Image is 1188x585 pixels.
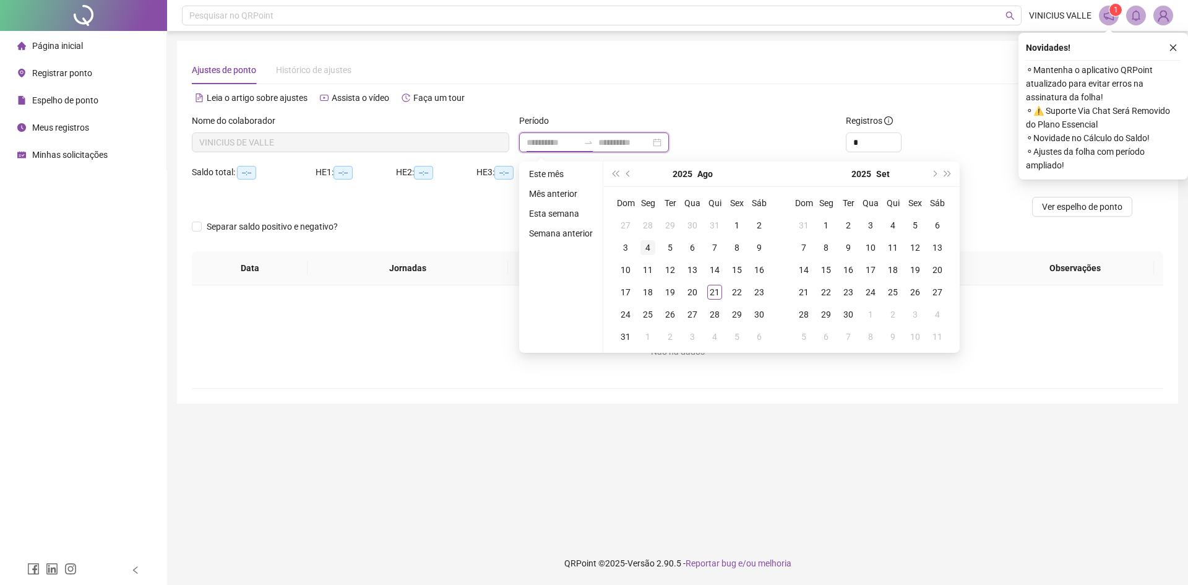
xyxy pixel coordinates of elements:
[583,137,593,147] span: to
[793,326,815,348] td: 2025-10-05
[885,240,900,255] div: 11
[704,214,726,236] td: 2025-07-31
[1026,63,1181,104] span: ⚬ Mantenha o aplicativo QRPoint atualizado para evitar erros na assinatura da folha!
[686,558,791,568] span: Reportar bug e/ou melhoria
[46,563,58,575] span: linkedin
[202,220,343,233] span: Separar saldo positivo e negativo?
[308,251,508,285] th: Jornadas
[637,214,659,236] td: 2025-07-28
[685,240,700,255] div: 6
[815,259,837,281] td: 2025-09-15
[663,307,678,322] div: 26
[704,192,726,214] th: Qui
[841,218,856,233] div: 2
[640,329,655,344] div: 1
[819,329,833,344] div: 6
[618,285,633,300] div: 17
[707,218,722,233] div: 31
[904,281,926,303] td: 2025-09-26
[413,93,465,103] span: Faça um tour
[793,236,815,259] td: 2025-09-07
[673,162,692,186] button: year panel
[663,329,678,344] div: 2
[524,167,598,181] li: Este mês
[707,262,722,277] div: 14
[637,281,659,303] td: 2025-08-18
[32,41,83,51] span: Página inicial
[1154,6,1173,25] img: 87292
[614,259,637,281] td: 2025-08-10
[796,329,811,344] div: 5
[637,236,659,259] td: 2025-08-04
[908,329,923,344] div: 10
[819,262,833,277] div: 15
[730,240,744,255] div: 8
[276,65,351,75] span: Histórico de ajustes
[508,251,632,285] th: Entrada 1
[908,307,923,322] div: 3
[17,123,26,132] span: clock-circle
[195,93,204,102] span: file-text
[1114,6,1118,14] span: 1
[748,303,770,326] td: 2025-08-30
[614,326,637,348] td: 2025-08-31
[882,192,904,214] th: Qui
[837,303,859,326] td: 2025-09-30
[859,326,882,348] td: 2025-10-08
[659,281,681,303] td: 2025-08-19
[841,329,856,344] div: 7
[904,303,926,326] td: 2025-10-03
[752,240,767,255] div: 9
[663,240,678,255] div: 5
[882,326,904,348] td: 2025-10-09
[885,329,900,344] div: 9
[882,236,904,259] td: 2025-09-11
[1026,131,1181,145] span: ⚬ Novidade no Cálculo do Saldo!
[627,558,655,568] span: Versão
[32,68,92,78] span: Registrar ponto
[876,162,890,186] button: month panel
[730,307,744,322] div: 29
[192,114,283,128] label: Nome do colaborador
[730,218,744,233] div: 1
[334,166,353,180] span: --:--
[846,114,893,128] span: Registros
[841,285,856,300] div: 23
[1130,10,1142,21] span: bell
[863,262,878,277] div: 17
[885,307,900,322] div: 2
[1006,261,1144,275] span: Observações
[726,259,748,281] td: 2025-08-15
[726,281,748,303] td: 2025-08-22
[908,285,923,300] div: 26
[637,192,659,214] th: Seg
[930,218,945,233] div: 6
[685,329,700,344] div: 3
[207,345,1148,358] div: Não há dados
[1029,9,1091,22] span: VINICIUS VALLE
[726,236,748,259] td: 2025-08-08
[859,303,882,326] td: 2025-10-01
[926,236,949,259] td: 2025-09-13
[707,240,722,255] div: 7
[697,162,713,186] button: month panel
[837,214,859,236] td: 2025-09-02
[752,262,767,277] div: 16
[640,262,655,277] div: 11
[748,236,770,259] td: 2025-08-09
[819,240,833,255] div: 8
[192,251,308,285] th: Data
[793,214,815,236] td: 2025-08-31
[637,259,659,281] td: 2025-08-11
[704,236,726,259] td: 2025-08-07
[748,259,770,281] td: 2025-08-16
[614,303,637,326] td: 2025-08-24
[685,285,700,300] div: 20
[930,285,945,300] div: 27
[332,93,389,103] span: Assista o vídeo
[748,214,770,236] td: 2025-08-02
[941,162,955,186] button: super-next-year
[930,240,945,255] div: 13
[704,281,726,303] td: 2025-08-21
[681,259,704,281] td: 2025-08-13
